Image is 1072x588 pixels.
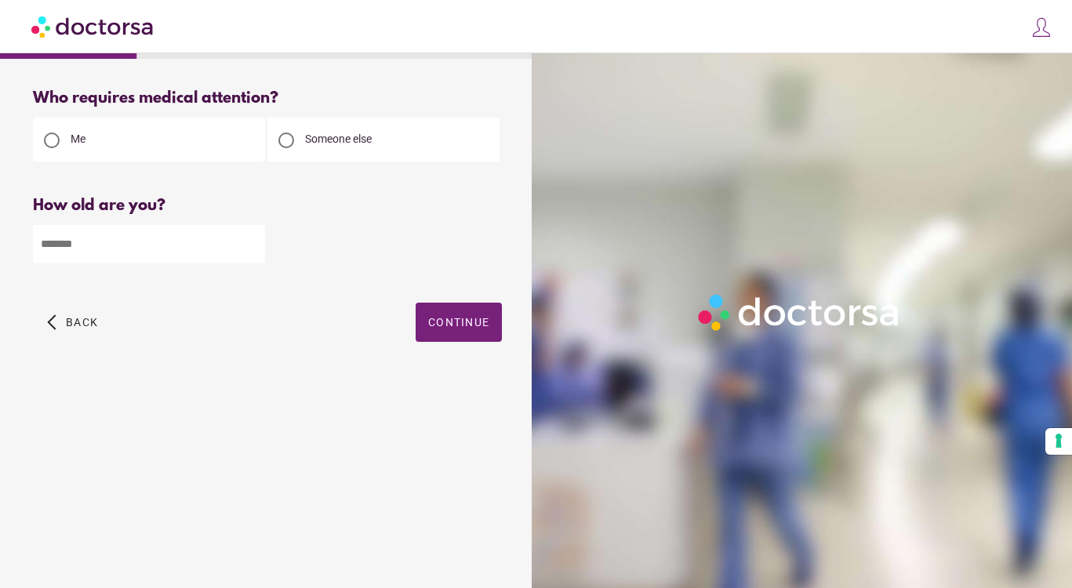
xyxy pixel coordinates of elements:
[33,197,502,215] div: How old are you?
[41,303,104,342] button: arrow_back_ios Back
[71,132,85,145] span: Me
[428,316,489,328] span: Continue
[33,89,502,107] div: Who requires medical attention?
[692,289,907,336] img: Logo-Doctorsa-trans-White-partial-flat.png
[305,132,372,145] span: Someone else
[66,316,98,328] span: Back
[1045,428,1072,455] button: Your consent preferences for tracking technologies
[1030,16,1052,38] img: icons8-customer-100.png
[31,9,155,44] img: Doctorsa.com
[416,303,502,342] button: Continue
